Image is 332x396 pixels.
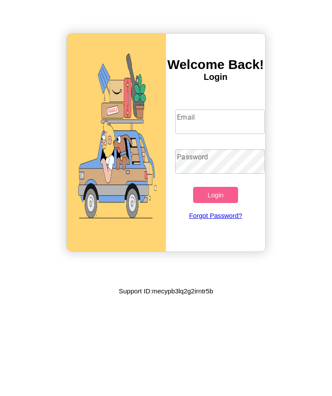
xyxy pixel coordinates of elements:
button: Login [193,187,238,203]
h4: Login [166,72,265,82]
h3: Welcome Back! [166,57,265,72]
a: Forgot Password? [171,203,260,228]
img: gif [67,34,166,251]
p: Support ID: mecypb3lq2g2irntr5b [119,285,213,297]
